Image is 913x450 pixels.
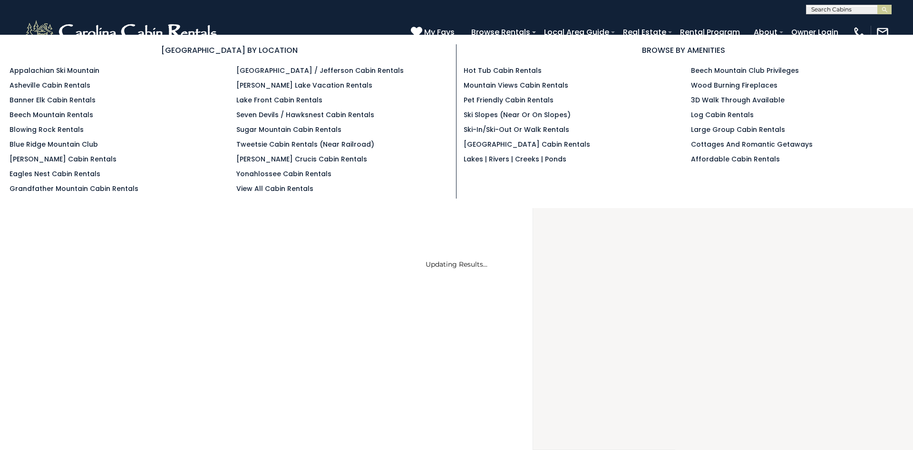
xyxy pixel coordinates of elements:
[464,95,554,105] a: Pet Friendly Cabin Rentals
[10,66,99,75] a: Appalachian Ski Mountain
[691,95,785,105] a: 3D Walk Through Available
[236,110,374,120] a: Seven Devils / Hawksnest Cabin Rentals
[691,80,777,90] a: Wood Burning Fireplaces
[236,125,341,134] a: Sugar Mountain Cabin Rentals
[749,24,782,40] a: About
[464,110,571,120] a: Ski Slopes (Near or On Slopes)
[787,24,843,40] a: Owner Login
[691,66,799,75] a: Beech Mountain Club Privileges
[464,125,569,134] a: Ski-in/Ski-Out or Walk Rentals
[424,26,455,38] span: My Favs
[10,125,84,134] a: Blowing Rock Rentals
[236,95,322,105] a: Lake Front Cabin Rentals
[10,80,90,90] a: Asheville Cabin Rentals
[10,184,138,193] a: Grandfather Mountain Cabin Rentals
[10,44,449,56] h3: [GEOGRAPHIC_DATA] BY LOCATION
[691,125,785,134] a: Large Group Cabin Rentals
[10,169,100,179] a: Eagles Nest Cabin Rentals
[675,24,745,40] a: Rental Program
[236,184,313,193] a: View All Cabin Rentals
[464,140,590,149] a: [GEOGRAPHIC_DATA] Cabin Rentals
[464,154,566,164] a: Lakes | Rivers | Creeks | Ponds
[10,95,96,105] a: Banner Elk Cabin Rentals
[618,24,671,40] a: Real Estate
[236,154,367,164] a: [PERSON_NAME] Crucis Cabin Rentals
[236,140,374,149] a: Tweetsie Cabin Rentals (Near Railroad)
[464,44,903,56] h3: BROWSE BY AMENITIES
[24,18,221,47] img: White-1-2.png
[464,80,568,90] a: Mountain Views Cabin Rentals
[10,140,98,149] a: Blue Ridge Mountain Club
[236,66,404,75] a: [GEOGRAPHIC_DATA] / Jefferson Cabin Rentals
[10,110,93,120] a: Beech Mountain Rentals
[464,66,542,75] a: Hot Tub Cabin Rentals
[466,24,535,40] a: Browse Rentals
[853,26,866,39] img: phone-regular-white.png
[10,154,117,164] a: [PERSON_NAME] Cabin Rentals
[539,24,614,40] a: Local Area Guide
[691,140,813,149] a: Cottages and Romantic Getaways
[876,26,889,39] img: mail-regular-white.png
[411,26,457,39] a: My Favs
[691,154,780,164] a: Affordable Cabin Rentals
[236,80,372,90] a: [PERSON_NAME] Lake Vacation Rentals
[691,110,754,120] a: Log Cabin Rentals
[236,169,331,179] a: Yonahlossee Cabin Rentals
